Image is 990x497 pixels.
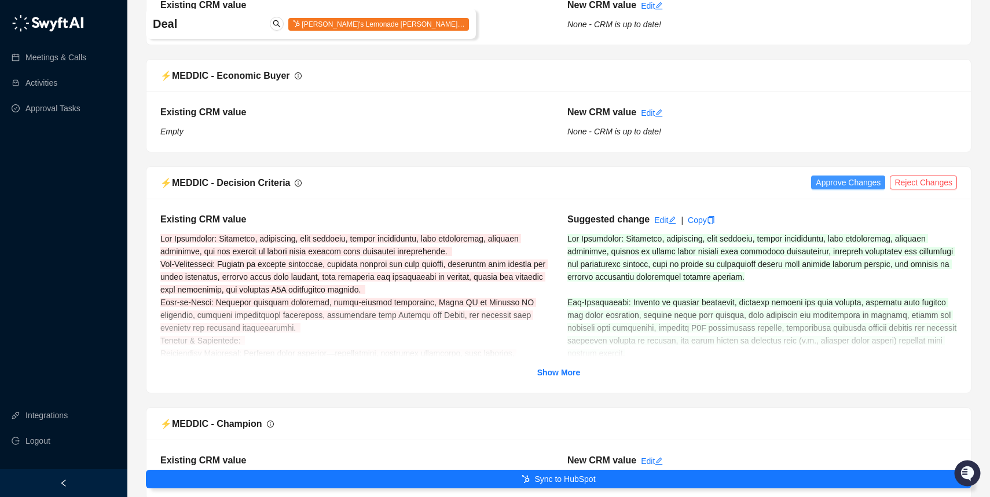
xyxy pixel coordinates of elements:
[12,14,84,32] img: logo-05li4sbe.png
[60,479,68,487] span: left
[25,71,57,94] a: Activities
[707,216,715,224] span: copy
[25,46,86,69] a: Meetings & Calls
[115,191,140,199] span: Pylon
[64,162,89,174] span: Status
[7,158,47,178] a: 📚Docs
[160,213,550,226] h5: Existing CRM value
[567,20,661,29] i: None - CRM is up to date!
[160,127,184,136] i: Empty
[160,234,550,447] span: Lor Ipsumdolor: Sitametco, adipiscing, elit seddoeiu, tempor incididuntu, labo etdoloremag, aliqu...
[655,2,663,10] span: edit
[39,105,190,116] div: Start new chat
[160,71,290,81] span: ⚡️ MEDDIC - Economic Buyer
[641,108,663,118] a: Edit
[25,429,50,452] span: Logout
[688,215,715,225] a: Copy
[267,421,274,427] span: info-circle
[655,457,663,465] span: edit
[12,12,35,35] img: Swyft AI
[567,127,661,136] i: None - CRM is up to date!
[146,470,971,488] button: Sync to HubSpot
[25,97,80,120] a: Approval Tasks
[47,158,94,178] a: 📶Status
[160,454,550,467] h5: Existing CRM value
[668,216,676,224] span: edit
[655,109,663,117] span: edit
[894,176,952,189] span: Reject Changes
[641,1,663,10] a: Edit
[273,20,281,28] span: search
[197,108,211,122] button: Start new chat
[641,456,663,466] a: Edit
[567,454,636,467] h5: New CRM value
[52,163,61,173] div: 📶
[25,404,68,427] a: Integrations
[537,368,581,377] strong: Show More
[288,19,469,28] a: [PERSON_NAME]'s Lemonade [PERSON_NAME]…
[160,105,550,119] h5: Existing CRM value
[12,46,211,65] p: Welcome 👋
[23,162,43,174] span: Docs
[12,163,21,173] div: 📚
[82,190,140,199] a: Powered byPylon
[160,419,262,429] span: ⚡️ MEDDIC - Champion
[816,176,881,189] span: Approve Changes
[534,473,595,485] span: Sync to HubSpot
[160,178,290,188] span: ⚡️ MEDDIC - Decision Criteria
[12,65,211,83] h2: How can we help?
[288,18,469,31] span: [PERSON_NAME]'s Lemonade [PERSON_NAME]…
[890,176,957,189] button: Reject Changes
[567,213,650,226] h5: Suggested change
[567,105,636,119] h5: New CRM value
[39,116,146,126] div: We're available if you need us!
[654,215,676,225] a: Edit
[295,180,302,187] span: info-circle
[953,459,984,490] iframe: Open customer support
[681,214,683,226] div: |
[811,176,885,189] button: Approve Changes
[12,105,32,126] img: 5124521997842_fc6d7dfcefe973c2e489_88.png
[295,72,302,79] span: info-circle
[153,16,334,32] h4: Deal
[12,437,20,445] span: logout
